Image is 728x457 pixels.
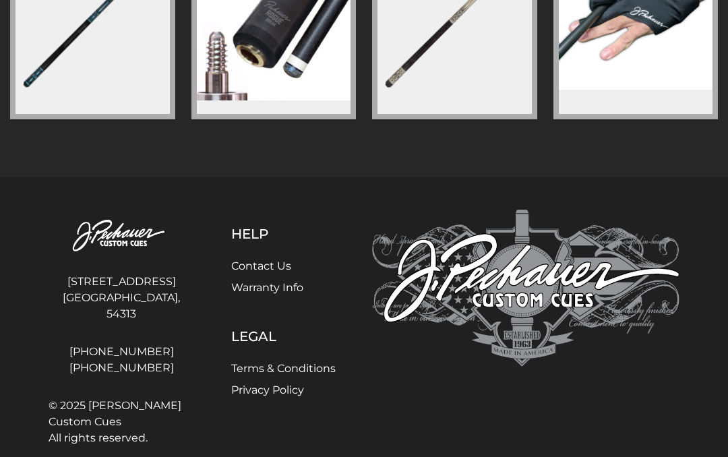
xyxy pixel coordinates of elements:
a: [PHONE_NUMBER] [49,344,194,360]
a: Terms & Conditions [231,362,336,375]
a: Warranty Info [231,281,303,294]
h5: Help [231,226,336,242]
h5: Legal [231,328,336,344]
img: Pechauer Custom Cues [372,210,679,367]
span: © 2025 [PERSON_NAME] Custom Cues All rights reserved. [49,398,194,446]
a: Contact Us [231,260,291,272]
a: [PHONE_NUMBER] [49,360,194,376]
address: [STREET_ADDRESS] [GEOGRAPHIC_DATA], 54313 [49,268,194,328]
img: Pechauer Custom Cues [49,210,194,263]
a: Privacy Policy [231,384,304,396]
